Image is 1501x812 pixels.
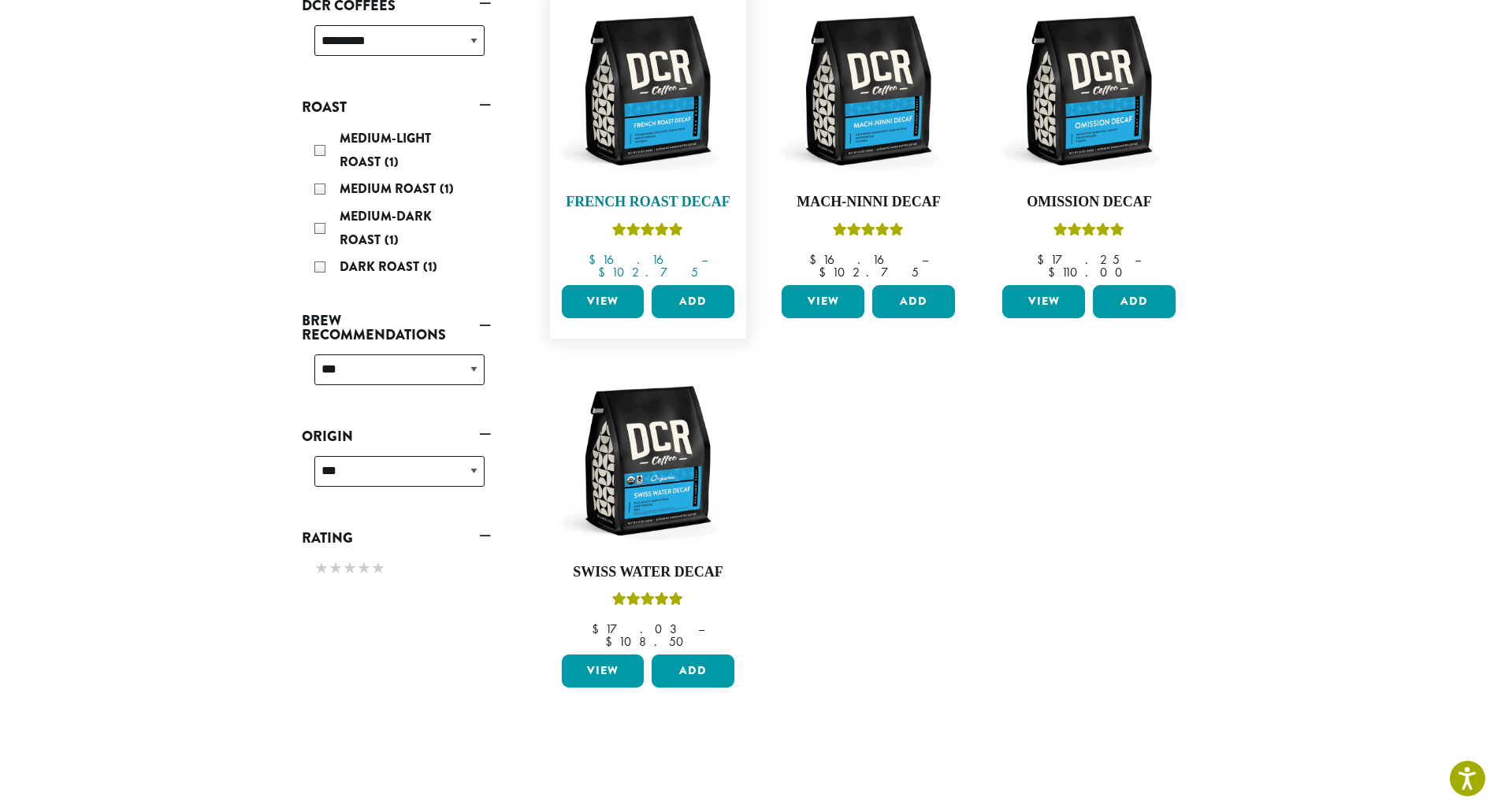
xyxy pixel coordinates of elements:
span: (1) [423,258,437,276]
div: Roast [302,121,491,287]
span: Medium-Light Roast [340,129,431,171]
button: Add [652,285,734,318]
a: Origin [302,423,491,450]
span: $ [589,251,602,268]
span: – [1135,251,1141,268]
bdi: 16.16 [809,251,907,268]
span: $ [592,621,605,637]
span: ★ [343,557,357,580]
span: Medium-Dark Roast [340,207,432,249]
h4: French Roast Decaf [558,194,739,211]
bdi: 108.50 [605,633,691,650]
span: $ [1048,264,1061,280]
h4: Mach-Ninni Decaf [778,194,959,211]
span: (1) [385,231,399,249]
span: $ [1037,251,1050,268]
a: Rating [302,525,491,551]
span: $ [598,264,611,280]
bdi: 102.75 [598,264,698,280]
span: Dark Roast [340,258,423,276]
a: View [782,285,864,318]
bdi: 102.75 [819,264,919,280]
a: View [1002,285,1085,318]
h4: Omission Decaf [998,194,1180,211]
h4: Swiss Water Decaf [558,564,739,581]
img: DCR-12oz-FTO-Swiss-Water-Decaf-Stock-scaled.png [557,370,738,551]
button: Add [652,654,734,688]
span: (1) [385,153,399,171]
div: Rated 4.33 out of 5 [1053,221,1124,244]
a: Swiss Water DecafRated 5.00 out of 5 [558,370,739,649]
bdi: 17.03 [592,621,683,637]
div: DCR Coffees [302,19,491,75]
span: ★ [357,557,371,580]
div: Rating [302,551,491,588]
div: Brew Recommendations [302,348,491,404]
span: $ [605,633,619,650]
bdi: 110.00 [1048,264,1130,280]
span: $ [819,264,832,280]
div: Rated 5.00 out of 5 [612,590,683,614]
a: Roast [302,94,491,121]
a: Brew Recommendations [302,307,491,348]
span: ★ [329,557,343,580]
a: View [562,654,645,688]
span: – [701,251,708,268]
div: Origin [302,450,491,506]
div: Rated 5.00 out of 5 [833,221,904,244]
span: – [698,621,704,637]
span: ★ [314,557,329,580]
span: – [922,251,928,268]
bdi: 16.16 [589,251,686,268]
span: ★ [371,557,385,580]
div: Rated 5.00 out of 5 [612,221,683,244]
span: (1) [440,180,454,198]
bdi: 17.25 [1037,251,1120,268]
button: Add [872,285,955,318]
span: $ [809,251,823,268]
a: View [562,285,645,318]
button: Add [1093,285,1176,318]
span: Medium Roast [340,180,440,198]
